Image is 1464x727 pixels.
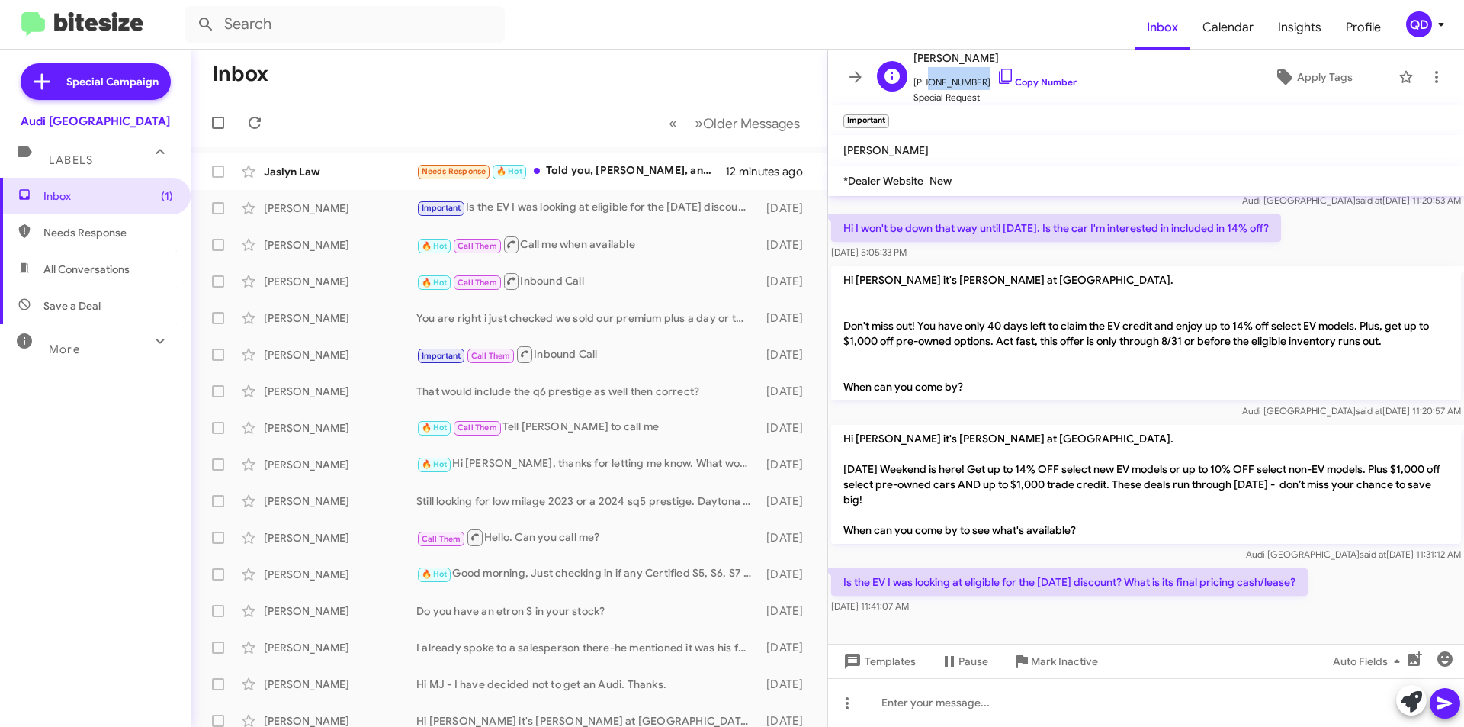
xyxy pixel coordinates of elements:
span: Templates [840,648,916,675]
h1: Inbox [212,62,268,86]
span: [DATE] 11:41:07 AM [831,600,909,612]
div: [DATE] [759,201,815,216]
div: [PERSON_NAME] [264,420,416,436]
span: Auto Fields [1333,648,1406,675]
button: Previous [660,108,686,139]
a: Inbox [1135,5,1190,50]
button: Apply Tags [1234,63,1391,91]
div: [PERSON_NAME] [264,567,416,582]
div: Hi [PERSON_NAME], thanks for letting me know. What would a lease look like for q6-etron RWD premi... [416,455,759,473]
span: said at [1356,405,1382,417]
div: Inbound Call [416,345,759,364]
div: [DATE] [759,603,815,619]
a: Profile [1334,5,1393,50]
div: [DATE] [759,677,815,692]
div: [DATE] [759,640,815,655]
button: Pause [928,648,1000,675]
span: « [669,114,677,133]
span: All Conversations [43,262,130,277]
div: Hello. Can you call me? [416,528,759,547]
div: [PERSON_NAME] [264,347,416,362]
div: [DATE] [759,457,815,472]
div: Inbound Call [416,272,759,291]
span: [PHONE_NUMBER] [913,67,1077,90]
div: [PERSON_NAME] [264,677,416,692]
span: Special Request [913,90,1077,105]
div: [DATE] [759,237,815,253]
span: 🔥 Hot [422,241,448,251]
span: » [695,114,703,133]
span: Mark Inactive [1031,648,1098,675]
div: [PERSON_NAME] [264,274,416,289]
div: [DATE] [759,567,815,582]
span: Audi [GEOGRAPHIC_DATA] [DATE] 11:31:12 AM [1246,548,1461,560]
span: said at [1356,195,1382,206]
div: [PERSON_NAME] [264,640,416,655]
span: Labels [49,153,93,167]
span: More [49,343,80,356]
div: Do you have an etron S in your stock? [416,603,759,619]
div: [DATE] [759,347,815,362]
p: Hi [PERSON_NAME] it's [PERSON_NAME] at [GEOGRAPHIC_DATA]. Don't miss out! You have only 40 days l... [831,266,1461,400]
a: Special Campaign [21,63,171,100]
span: [PERSON_NAME] [913,49,1077,67]
nav: Page navigation example [660,108,809,139]
div: [PERSON_NAME] [264,457,416,472]
button: QD [1393,11,1447,37]
div: [DATE] [759,530,815,545]
div: I already spoke to a salesperson there-he mentioned it was his father's car and that he wasn't wi... [416,640,759,655]
div: [PERSON_NAME] [264,310,416,326]
span: Apply Tags [1297,63,1353,91]
span: Pause [958,648,988,675]
span: Needs Response [422,166,486,176]
a: Calendar [1190,5,1266,50]
span: 🔥 Hot [422,459,448,469]
span: 🔥 Hot [422,278,448,288]
div: [PERSON_NAME] [264,384,416,399]
div: Call me when available [416,235,759,254]
a: Insights [1266,5,1334,50]
div: That would include the q6 prestige as well then correct? [416,384,759,399]
span: Call Them [457,278,497,288]
span: Important [422,203,461,213]
p: Hi [PERSON_NAME] it's [PERSON_NAME] at [GEOGRAPHIC_DATA]. [DATE] Weekend is here! Get up to 14% O... [831,425,1461,544]
div: You are right i just checked we sold our premium plus a day or two ago. We only have 2 left both ... [416,310,759,326]
button: Auto Fields [1321,648,1418,675]
span: said at [1360,548,1386,560]
input: Search [185,6,505,43]
div: Is the EV I was looking at eligible for the [DATE] discount? What is its final pricing cash/lease? [416,199,759,217]
div: [PERSON_NAME] [264,201,416,216]
span: Important [422,351,461,361]
span: (1) [161,188,173,204]
span: Needs Response [43,225,173,240]
span: Audi [GEOGRAPHIC_DATA] [DATE] 11:20:53 AM [1242,195,1461,206]
span: Special Campaign [66,74,159,89]
span: Save a Deal [43,298,101,314]
small: Important [843,114,889,128]
div: Audi [GEOGRAPHIC_DATA] [21,114,170,129]
button: Mark Inactive [1000,648,1110,675]
div: Good morning, Just checking in if any Certified S5, S6, S7 or Etron GT are available under $38,00... [416,565,759,583]
p: Hi I won't be down that way until [DATE]. Is the car I'm interested in included in 14% off? [831,214,1281,242]
div: Tell [PERSON_NAME] to call me [416,419,759,436]
div: [PERSON_NAME] [264,237,416,253]
div: Hi MJ - I have decided not to get an Audi. Thanks. [416,677,759,692]
span: New [929,174,952,188]
span: 🔥 Hot [422,423,448,433]
span: Inbox [43,188,173,204]
div: [DATE] [759,274,815,289]
span: Call Them [457,241,497,251]
div: [PERSON_NAME] [264,603,416,619]
div: [DATE] [759,420,815,436]
div: [DATE] [759,494,815,509]
span: Audi [GEOGRAPHIC_DATA] [DATE] 11:20:57 AM [1242,405,1461,417]
div: [PERSON_NAME] [264,530,416,545]
span: Call Them [471,351,511,361]
button: Next [685,108,809,139]
span: [DATE] 5:05:33 PM [831,246,907,258]
p: Is the EV I was looking at eligible for the [DATE] discount? What is its final pricing cash/lease? [831,568,1308,596]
